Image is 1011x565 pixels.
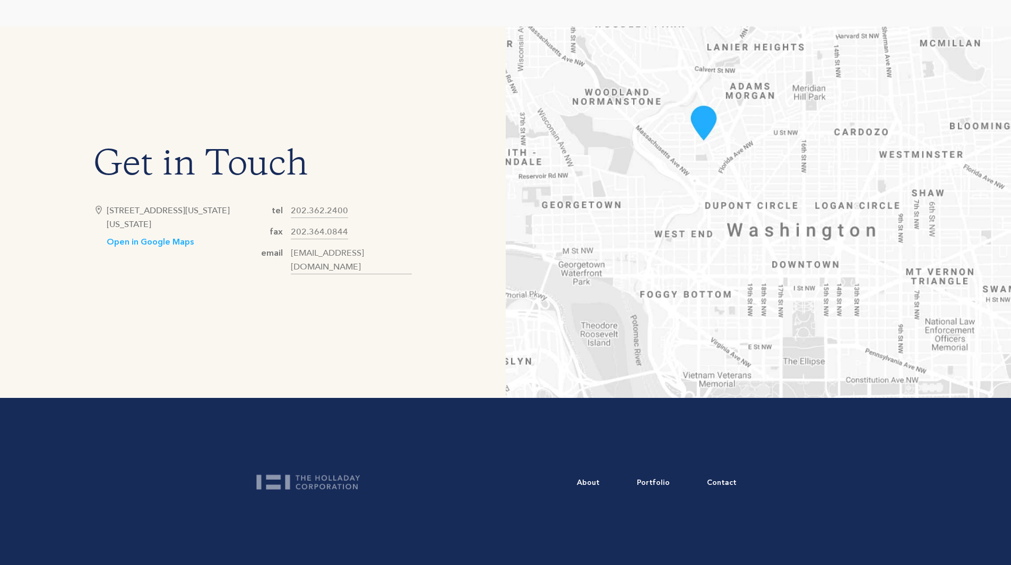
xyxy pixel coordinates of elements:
[291,246,412,274] a: [EMAIL_ADDRESS][DOMAIN_NAME]
[558,467,618,499] a: About
[618,467,688,499] a: Portfolio
[93,151,412,182] h1: Get in Touch
[291,204,348,218] a: 202.362.2400
[256,467,369,490] a: home
[272,204,283,218] div: tel
[291,225,348,239] a: 202.364.0844
[107,237,194,248] a: Open in Google Maps
[270,225,283,239] div: fax
[688,467,755,499] a: Contact
[261,246,283,260] div: email
[107,204,253,231] div: [STREET_ADDRESS][US_STATE][US_STATE]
